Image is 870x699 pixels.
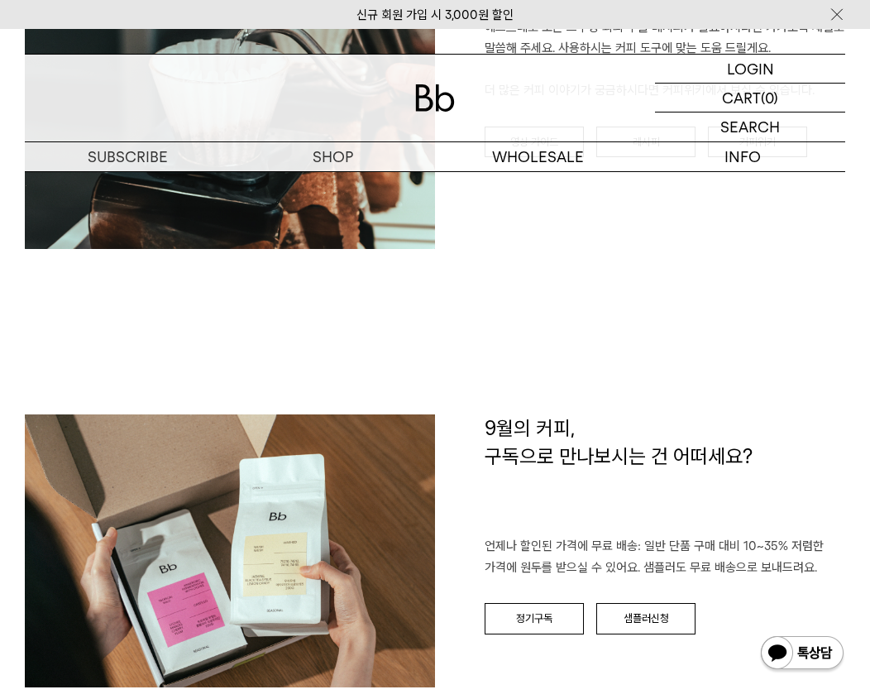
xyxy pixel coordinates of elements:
[485,603,584,634] a: 정기구독
[485,536,845,578] p: 언제나 할인된 가격에 무료 배송: 일반 단품 구매 대비 10~35% 저렴한 가격에 원두를 받으실 수 있어요. 샘플러도 무료 배송으로 보내드려요.
[655,84,845,113] a: CART (0)
[722,84,761,112] p: CART
[761,84,778,112] p: (0)
[356,7,514,22] a: 신규 회원 가입 시 3,000원 할인
[720,113,780,141] p: SEARCH
[727,55,774,83] p: LOGIN
[759,634,845,674] img: 카카오톡 채널 1:1 채팅 버튼
[655,55,845,84] a: LOGIN
[596,603,696,634] a: 샘플러신청
[415,84,455,112] img: 로고
[640,142,845,171] p: INFO
[435,142,640,171] p: WHOLESALE
[230,142,435,171] a: SHOP
[485,414,845,536] h1: 9월의 커피, 구독으로 만나보시는 건 어떠세요?
[25,414,435,687] img: c5c329453f1186b4866a93014d588b8e_112149.jpg
[25,142,230,171] a: SUBSCRIBE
